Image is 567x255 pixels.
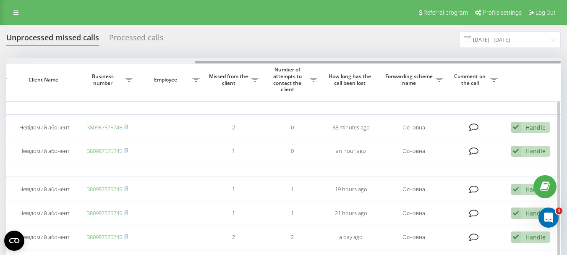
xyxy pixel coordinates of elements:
[423,9,468,16] span: Referral program
[263,226,321,248] td: 2
[380,140,447,162] td: Основна
[141,76,192,83] span: Employee
[525,185,546,193] div: Handle
[328,73,374,86] span: How long has the call been lost
[11,178,78,200] td: Невідомий абонент
[267,66,310,92] span: Number of attempts to contact the client
[204,116,263,139] td: 2
[6,33,99,46] div: Unprocessed missed calls
[204,178,263,200] td: 1
[263,178,321,200] td: 1
[525,124,546,131] div: Handle
[204,140,263,162] td: 1
[11,116,78,139] td: Невідомий абонент
[525,209,546,217] div: Handle
[87,209,122,217] a: 380987575745
[483,9,522,16] span: Profile settings
[87,124,122,131] a: 380987575745
[263,140,321,162] td: 0
[109,33,164,46] div: Processed calls
[87,147,122,155] a: 380987575745
[321,140,380,162] td: an hour ago
[380,116,447,139] td: Основна
[538,208,559,228] iframe: Intercom live chat
[204,202,263,224] td: 1
[321,202,380,224] td: 21 hours ago
[556,208,562,214] span: 1
[87,233,122,241] a: 380987575745
[82,73,125,86] span: Business number
[380,178,447,200] td: Основна
[452,73,490,86] span: Comment on the call
[525,147,546,155] div: Handle
[263,116,321,139] td: 0
[4,231,24,251] button: Open CMP widget
[18,76,71,83] span: Client Name
[321,226,380,248] td: a day ago
[525,233,546,241] div: Handle
[380,202,447,224] td: Основна
[384,73,436,86] span: Forwarding scheme name
[11,140,78,162] td: Невідомий абонент
[11,202,78,224] td: Невідомий абонент
[380,226,447,248] td: Основна
[536,9,556,16] span: Log Out
[321,116,380,139] td: 38 minutes ago
[11,226,78,248] td: Невідомий абонент
[321,178,380,200] td: 19 hours ago
[263,202,321,224] td: 1
[208,73,251,86] span: Missed from the client
[204,226,263,248] td: 2
[87,185,122,193] a: 380987575745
